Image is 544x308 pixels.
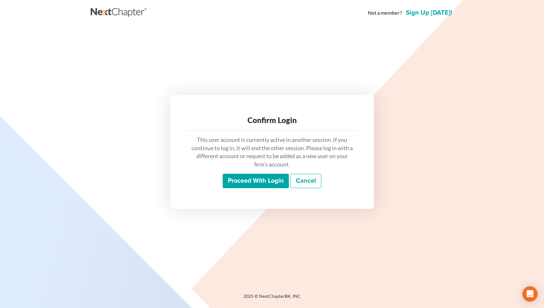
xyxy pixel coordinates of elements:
[91,293,453,304] div: 2025 © NextChapterBK, INC
[191,136,353,169] p: This user account is currently active in another session. If you continue to log in, it will end ...
[223,174,289,188] input: Proceed with login
[191,115,353,125] div: Confirm Login
[522,286,538,302] div: Open Intercom Messenger
[290,174,321,188] a: Cancel
[368,9,402,17] strong: Not a member?
[405,10,453,16] a: Sign up [DATE]!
